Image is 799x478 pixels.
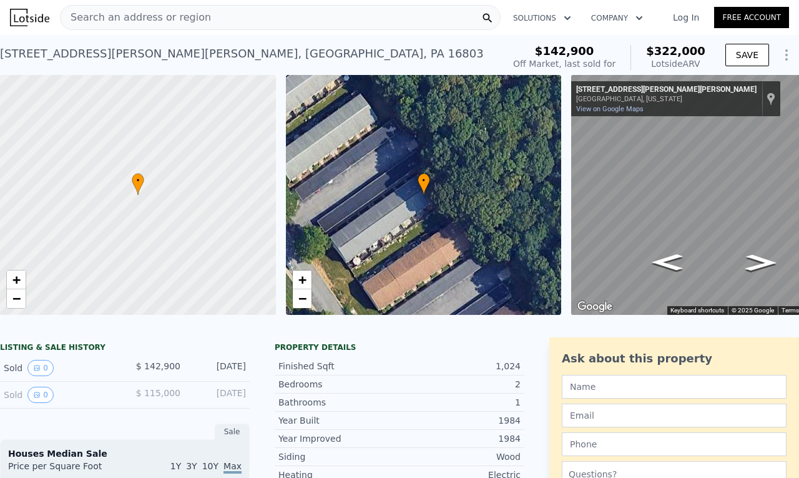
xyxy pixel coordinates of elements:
[190,387,246,403] div: [DATE]
[298,272,306,287] span: +
[4,387,115,403] div: Sold
[574,299,615,315] a: Open this area in Google Maps (opens a new window)
[503,7,581,29] button: Solutions
[513,57,615,70] div: Off Market, last sold for
[12,291,21,306] span: −
[399,378,521,391] div: 2
[278,360,399,372] div: Finished Sqft
[278,396,399,409] div: Bathrooms
[10,9,49,26] img: Lotside
[7,271,26,289] a: Zoom in
[136,388,180,398] span: $ 115,000
[275,342,524,352] div: Property details
[658,11,714,24] a: Log In
[132,173,144,195] div: •
[562,404,787,427] input: Email
[574,299,615,315] img: Google
[61,10,211,25] span: Search an address or region
[646,57,705,70] div: Lotside ARV
[732,251,790,275] path: Go Southeast, Mary Ellen Ln
[12,272,21,287] span: +
[576,95,757,103] div: [GEOGRAPHIC_DATA], [US_STATE]
[399,396,521,409] div: 1
[639,251,696,274] path: Go Northwest, Mary Ellen Ln
[576,105,644,113] a: View on Google Maps
[399,414,521,427] div: 1984
[7,289,26,308] a: Zoom out
[223,461,242,474] span: Max
[278,432,399,445] div: Year Improved
[278,451,399,463] div: Siding
[646,44,705,57] span: $322,000
[782,307,799,314] a: Terms (opens in new tab)
[576,85,757,95] div: [STREET_ADDRESS][PERSON_NAME][PERSON_NAME]
[732,307,774,314] span: © 2025 Google
[399,432,521,445] div: 1984
[190,360,246,376] div: [DATE]
[278,414,399,427] div: Year Built
[215,424,250,440] div: Sale
[418,173,430,195] div: •
[725,44,769,66] button: SAVE
[8,447,242,460] div: Houses Median Sale
[293,271,311,289] a: Zoom in
[399,451,521,463] div: Wood
[278,378,399,391] div: Bedrooms
[562,432,787,456] input: Phone
[27,387,54,403] button: View historical data
[562,375,787,399] input: Name
[562,350,787,367] div: Ask about this property
[27,360,54,376] button: View historical data
[293,289,311,308] a: Zoom out
[774,42,799,67] button: Show Options
[202,461,218,471] span: 10Y
[714,7,789,28] a: Free Account
[399,360,521,372] div: 1,024
[186,461,197,471] span: 3Y
[418,175,430,186] span: •
[535,44,594,57] span: $142,900
[132,175,144,186] span: •
[581,7,653,29] button: Company
[767,92,775,106] a: Show location on map
[4,360,115,376] div: Sold
[136,361,180,371] span: $ 142,900
[170,461,181,471] span: 1Y
[670,306,724,315] button: Keyboard shortcuts
[298,291,306,306] span: −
